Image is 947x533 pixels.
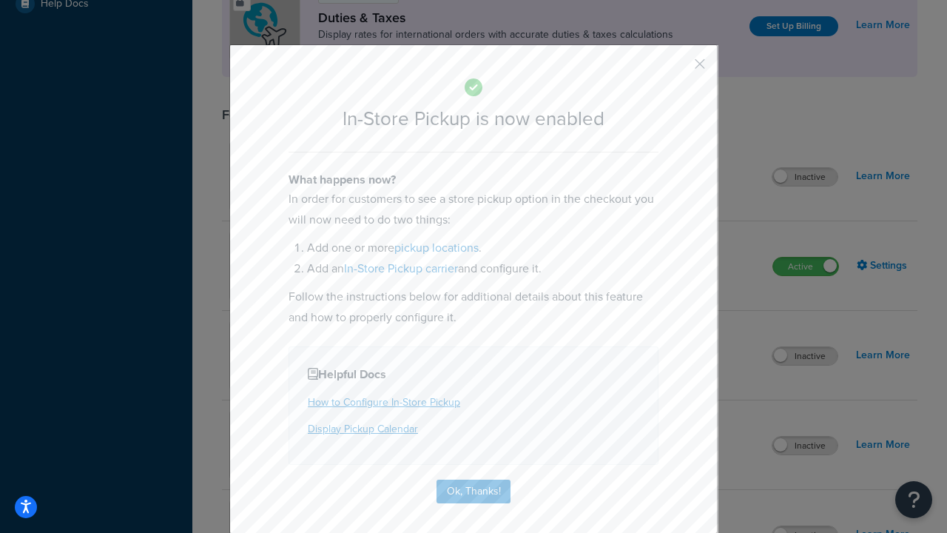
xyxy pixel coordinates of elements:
a: Display Pickup Calendar [308,421,418,437]
li: Add one or more . [307,238,658,258]
li: Add an and configure it. [307,258,658,279]
button: Ok, Thanks! [437,480,510,503]
a: pickup locations [394,239,479,256]
a: In-Store Pickup carrier [344,260,458,277]
p: Follow the instructions below for additional details about this feature and how to properly confi... [289,286,658,328]
a: How to Configure In-Store Pickup [308,395,460,410]
h4: What happens now? [289,171,658,189]
h2: In-Store Pickup is now enabled [289,108,658,130]
h4: Helpful Docs [308,366,639,383]
p: In order for customers to see a store pickup option in the checkout you will now need to do two t... [289,189,658,230]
